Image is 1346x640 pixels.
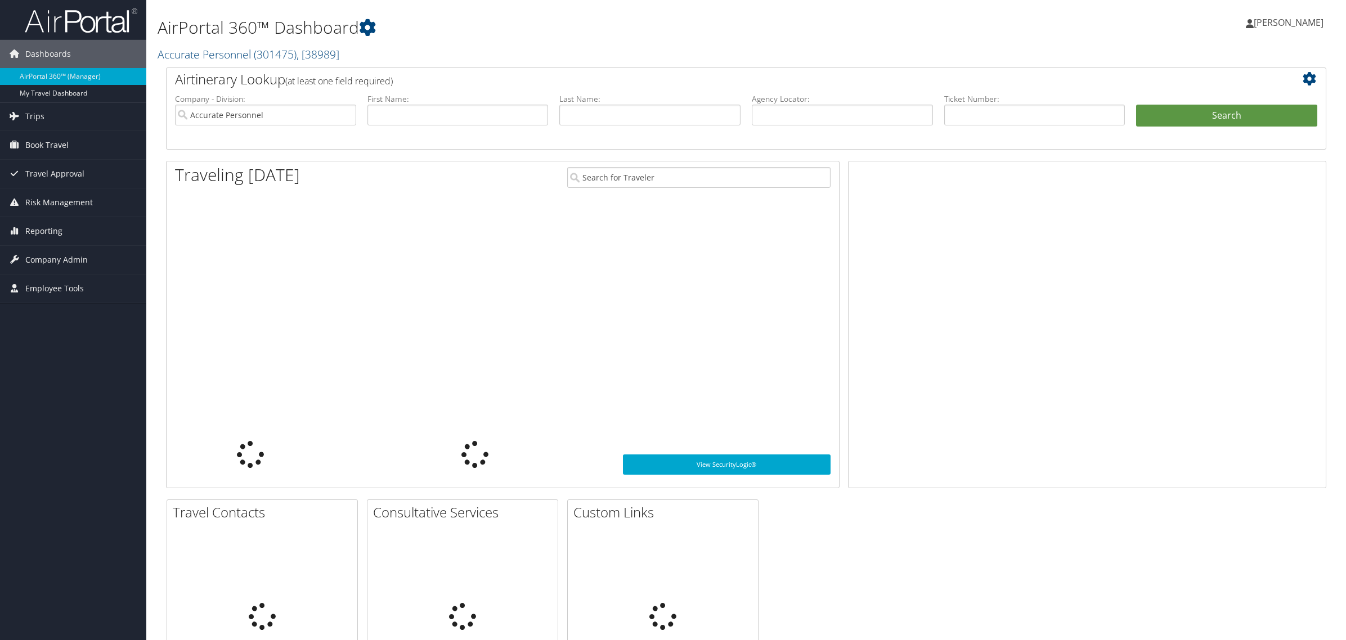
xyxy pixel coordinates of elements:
[1246,6,1335,39] a: [PERSON_NAME]
[567,167,831,188] input: Search for Traveler
[25,40,71,68] span: Dashboards
[175,163,300,187] h1: Traveling [DATE]
[158,47,339,62] a: Accurate Personnel
[25,7,137,34] img: airportal-logo.png
[175,70,1221,89] h2: Airtinerary Lookup
[25,188,93,217] span: Risk Management
[1254,16,1323,29] span: [PERSON_NAME]
[297,47,339,62] span: , [ 38989 ]
[254,47,297,62] span: ( 301475 )
[573,503,758,522] h2: Custom Links
[623,454,830,475] a: View SecurityLogic®
[944,93,1125,105] label: Ticket Number:
[25,274,84,303] span: Employee Tools
[25,102,44,130] span: Trips
[25,217,62,245] span: Reporting
[285,75,393,87] span: (at least one field required)
[173,503,357,522] h2: Travel Contacts
[25,160,84,188] span: Travel Approval
[1136,105,1317,127] button: Search
[25,246,88,274] span: Company Admin
[367,93,549,105] label: First Name:
[373,503,558,522] h2: Consultative Services
[752,93,933,105] label: Agency Locator:
[559,93,741,105] label: Last Name:
[25,131,69,159] span: Book Travel
[158,16,943,39] h1: AirPortal 360™ Dashboard
[175,93,356,105] label: Company - Division:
